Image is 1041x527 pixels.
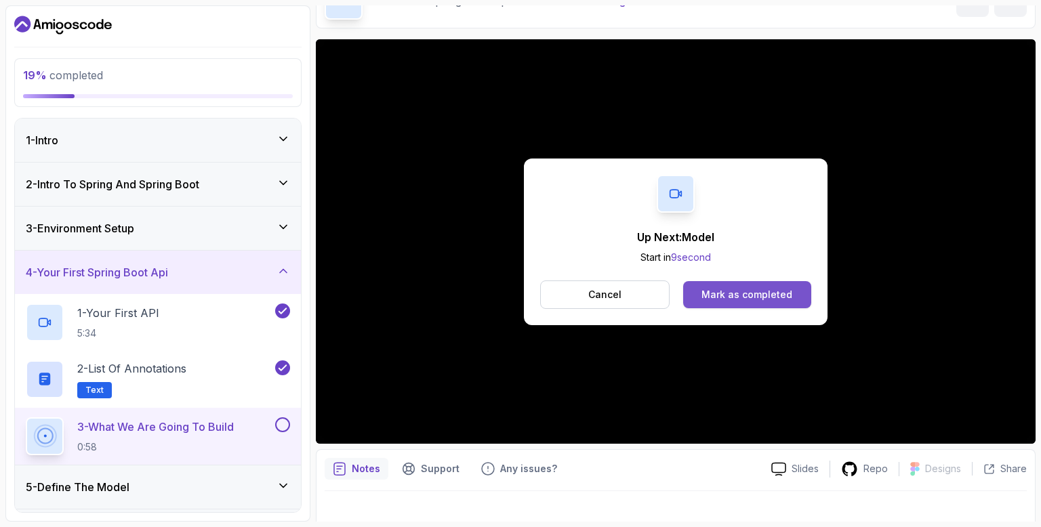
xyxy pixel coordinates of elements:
span: completed [23,68,103,82]
p: Up Next: Model [637,229,714,245]
p: Slides [792,462,819,476]
p: 5:34 [77,326,159,340]
p: Any issues? [500,462,557,476]
button: 5-Define The Model [15,465,301,509]
div: Mark as completed [701,288,792,301]
button: Cancel [540,280,670,309]
button: Feedback button [473,458,565,480]
p: Cancel [588,288,621,301]
h3: 5 - Define The Model [26,479,129,495]
button: Mark as completed [683,281,811,308]
button: 2-Intro To Spring And Spring Boot [15,163,301,206]
p: 0:58 [77,440,234,454]
h3: 3 - Environment Setup [26,220,134,236]
button: Support button [394,458,468,480]
button: 3-What We Are Going To Build0:58 [26,417,290,455]
button: 1-Intro [15,119,301,162]
h3: 4 - Your First Spring Boot Api [26,264,168,280]
p: Share [1000,462,1027,476]
button: 1-Your First API5:34 [26,303,290,341]
span: 19 % [23,68,47,82]
a: Repo [830,461,899,478]
p: Support [421,462,460,476]
button: 2-List of AnnotationsText [26,360,290,398]
button: Share [972,462,1027,476]
p: Designs [925,462,961,476]
p: 3 - What We Are Going To Build [77,419,234,435]
span: Text [85,385,104,396]
a: Dashboard [14,14,112,36]
p: Start in [637,251,714,264]
h3: 1 - Intro [26,132,58,148]
span: 9 second [671,251,711,263]
h3: 2 - Intro To Spring And Spring Boot [26,176,199,192]
button: notes button [325,458,388,480]
iframe: 2 - What We Are Going To Build [316,39,1036,444]
p: 2 - List of Annotations [77,360,186,377]
p: 1 - Your First API [77,305,159,321]
p: Repo [863,462,888,476]
p: Notes [352,462,380,476]
button: 4-Your First Spring Boot Api [15,251,301,294]
a: Slides [760,462,830,476]
button: 3-Environment Setup [15,207,301,250]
